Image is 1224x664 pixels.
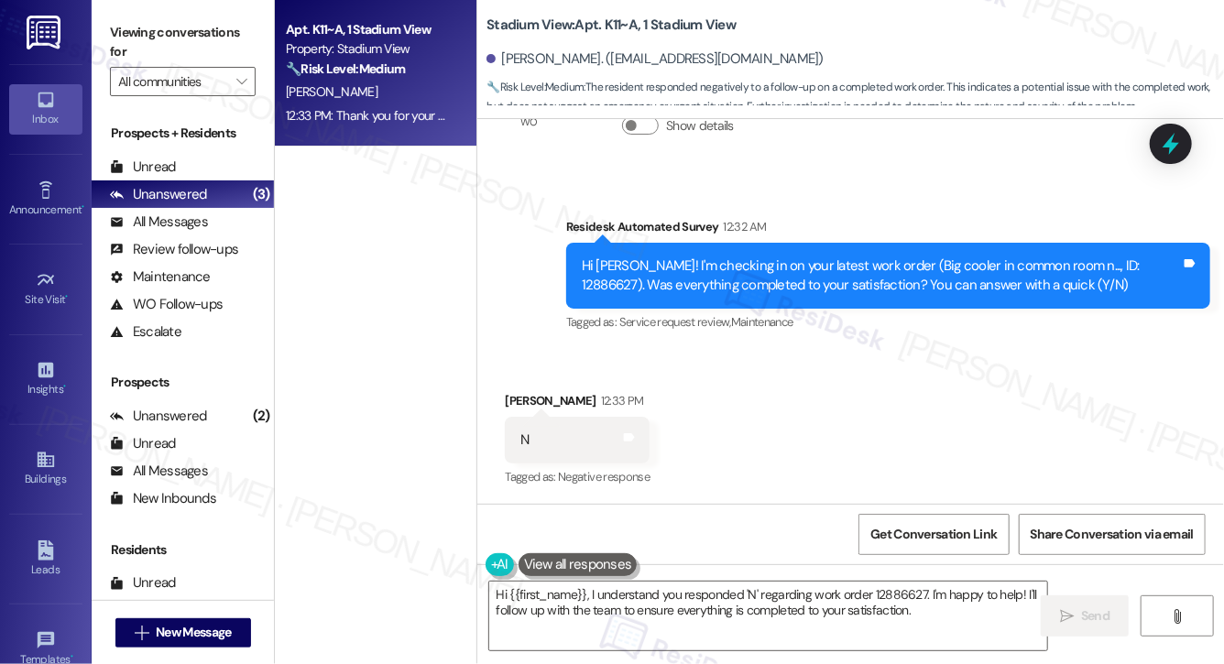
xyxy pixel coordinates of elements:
[286,60,405,77] strong: 🔧 Risk Level: Medium
[82,201,84,213] span: •
[486,49,824,69] div: [PERSON_NAME]. ([EMAIL_ADDRESS][DOMAIN_NAME])
[486,16,736,35] b: Stadium View: Apt. K11~A, 1 Stadium View
[118,67,226,96] input: All communities
[110,489,216,508] div: New Inbounds
[286,83,377,100] span: [PERSON_NAME]
[92,373,274,392] div: Prospects
[505,463,650,490] div: Tagged as:
[582,256,1181,296] div: Hi [PERSON_NAME]! I'm checking in on your latest work order (Big cooler in common room n..., ID: ...
[9,444,82,494] a: Buildings
[870,525,997,544] span: Get Conversation Link
[566,309,1210,335] div: Tagged as:
[666,116,734,136] label: Show details
[9,535,82,584] a: Leads
[92,540,274,560] div: Residents
[110,240,238,259] div: Review follow-ups
[9,265,82,314] a: Site Visit •
[135,626,148,640] i: 
[486,78,1224,117] span: : The resident responded negatively to a follow-up on a completed work order. This indicates a po...
[1170,609,1184,624] i: 
[9,84,82,134] a: Inbox
[505,391,650,417] div: [PERSON_NAME]
[71,650,73,663] span: •
[858,514,1009,555] button: Get Conversation Link
[63,380,66,393] span: •
[1081,606,1109,626] span: Send
[27,16,64,49] img: ResiDesk Logo
[110,407,207,426] div: Unanswered
[248,402,275,430] div: (2)
[520,113,538,132] div: WO
[520,430,529,450] div: N
[110,322,181,342] div: Escalate
[486,80,584,94] strong: 🔧 Risk Level: Medium
[9,354,82,404] a: Insights •
[1019,514,1206,555] button: Share Conversation via email
[566,217,1210,243] div: Residesk Automated Survey
[110,462,208,481] div: All Messages
[596,391,644,410] div: 12:33 PM
[110,212,208,232] div: All Messages
[1031,525,1194,544] span: Share Conversation via email
[731,314,793,330] span: Maintenance
[110,18,256,67] label: Viewing conversations for
[66,290,69,303] span: •
[236,74,246,89] i: 
[110,158,176,177] div: Unread
[1041,595,1130,637] button: Send
[156,623,231,642] span: New Message
[92,124,274,143] div: Prospects + Residents
[558,469,650,484] span: Negative response
[110,185,207,204] div: Unanswered
[110,267,211,287] div: Maintenance
[115,618,251,648] button: New Message
[286,39,455,59] div: Property: Stadium View
[1060,609,1074,624] i: 
[110,434,176,453] div: Unread
[489,582,1047,650] textarea: Hi {{first_name}}, I understand you responded 'N' regarding work order 12886627. I'm happy to hel...
[110,573,176,593] div: Unread
[252,596,275,625] div: (1)
[286,20,455,39] div: Apt. K11~A, 1 Stadium View
[719,217,767,236] div: 12:32 AM
[248,180,275,209] div: (3)
[619,314,731,330] span: Service request review ,
[110,295,223,314] div: WO Follow-ups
